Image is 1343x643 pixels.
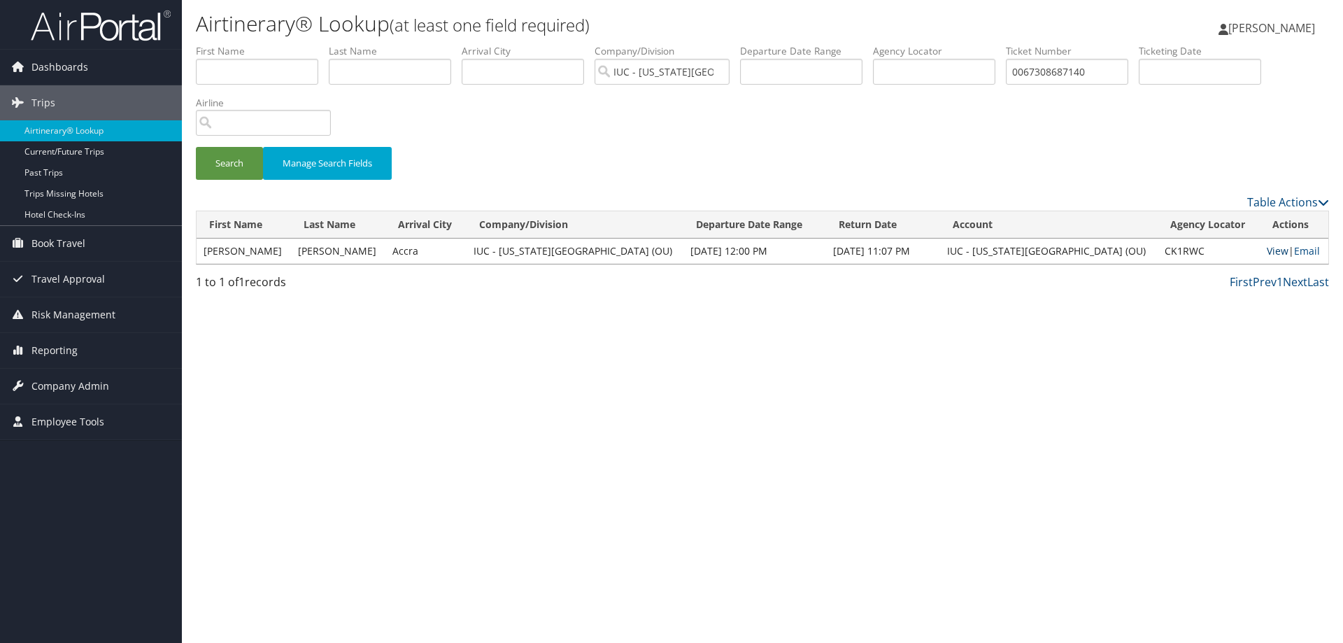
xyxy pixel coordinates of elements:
[1218,7,1329,49] a: [PERSON_NAME]
[1158,211,1260,239] th: Agency Locator: activate to sort column ascending
[1247,195,1329,210] a: Table Actions
[1307,274,1329,290] a: Last
[31,85,55,120] span: Trips
[1260,211,1328,239] th: Actions
[873,44,1006,58] label: Agency Locator
[31,262,105,297] span: Travel Approval
[196,274,464,297] div: 1 to 1 of records
[31,50,88,85] span: Dashboards
[1283,274,1307,290] a: Next
[31,404,104,439] span: Employee Tools
[940,211,1158,239] th: Account: activate to sort column ascending
[467,239,684,264] td: IUC - [US_STATE][GEOGRAPHIC_DATA] (OU)
[1277,274,1283,290] a: 1
[1253,274,1277,290] a: Prev
[31,369,109,404] span: Company Admin
[197,239,291,264] td: [PERSON_NAME]
[826,211,940,239] th: Return Date: activate to sort column ascending
[1158,239,1260,264] td: CK1RWC
[239,274,245,290] span: 1
[683,211,826,239] th: Departure Date Range: activate to sort column ascending
[1230,274,1253,290] a: First
[196,9,951,38] h1: Airtinerary® Lookup
[31,297,115,332] span: Risk Management
[940,239,1158,264] td: IUC - [US_STATE][GEOGRAPHIC_DATA] (OU)
[31,333,78,368] span: Reporting
[1006,44,1139,58] label: Ticket Number
[385,211,467,239] th: Arrival City: activate to sort column ascending
[1228,20,1315,36] span: [PERSON_NAME]
[390,13,590,36] small: (at least one field required)
[1260,239,1328,264] td: |
[196,147,263,180] button: Search
[683,239,826,264] td: [DATE] 12:00 PM
[31,9,171,42] img: airportal-logo.png
[462,44,595,58] label: Arrival City
[826,239,940,264] td: [DATE] 11:07 PM
[595,44,740,58] label: Company/Division
[291,239,385,264] td: [PERSON_NAME]
[329,44,462,58] label: Last Name
[385,239,467,264] td: Accra
[197,211,291,239] th: First Name: activate to sort column ascending
[31,226,85,261] span: Book Travel
[196,44,329,58] label: First Name
[467,211,684,239] th: Company/Division
[1294,244,1320,257] a: Email
[1267,244,1288,257] a: View
[196,96,341,110] label: Airline
[291,211,385,239] th: Last Name: activate to sort column ascending
[263,147,392,180] button: Manage Search Fields
[740,44,873,58] label: Departure Date Range
[1139,44,1272,58] label: Ticketing Date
